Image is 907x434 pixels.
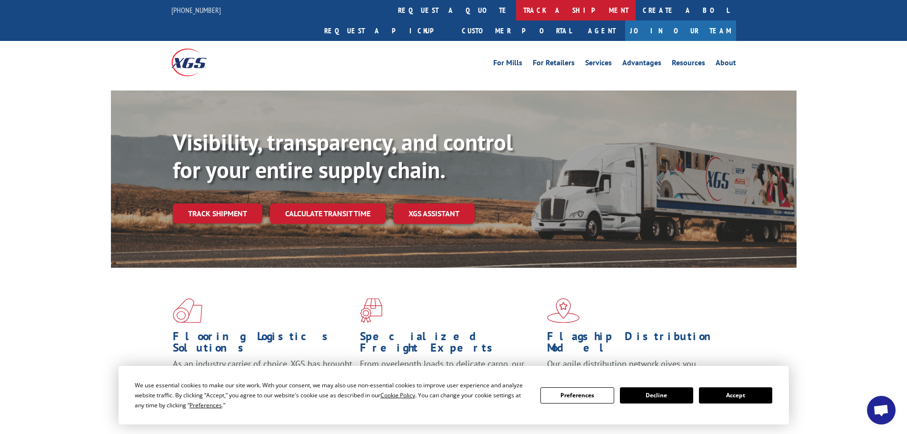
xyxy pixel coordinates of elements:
[455,20,578,41] a: Customer Portal
[173,298,202,323] img: xgs-icon-total-supply-chain-intelligence-red
[173,127,513,184] b: Visibility, transparency, and control for your entire supply chain.
[533,59,575,70] a: For Retailers
[585,59,612,70] a: Services
[171,5,221,15] a: [PHONE_NUMBER]
[173,358,352,392] span: As an industry carrier of choice, XGS has brought innovation and dedication to flooring logistics...
[867,396,896,424] div: Open chat
[547,331,727,358] h1: Flagship Distribution Model
[270,203,386,224] a: Calculate transit time
[360,331,540,358] h1: Specialized Freight Experts
[393,203,475,224] a: XGS ASSISTANT
[493,59,522,70] a: For Mills
[380,391,415,399] span: Cookie Policy
[716,59,736,70] a: About
[189,401,222,409] span: Preferences
[547,298,580,323] img: xgs-icon-flagship-distribution-model-red
[540,387,614,404] button: Preferences
[547,358,722,381] span: Our agile distribution network gives you nationwide inventory management on demand.
[672,59,705,70] a: Resources
[360,298,382,323] img: xgs-icon-focused-on-flooring-red
[173,331,353,358] h1: Flooring Logistics Solutions
[119,366,789,424] div: Cookie Consent Prompt
[135,380,529,410] div: We use essential cookies to make our site work. With your consent, we may also use non-essential ...
[699,387,772,404] button: Accept
[625,20,736,41] a: Join Our Team
[360,358,540,401] p: From overlength loads to delicate cargo, our experienced staff knows the best way to move your fr...
[620,387,693,404] button: Decline
[578,20,625,41] a: Agent
[317,20,455,41] a: Request a pickup
[622,59,661,70] a: Advantages
[173,203,262,223] a: Track shipment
